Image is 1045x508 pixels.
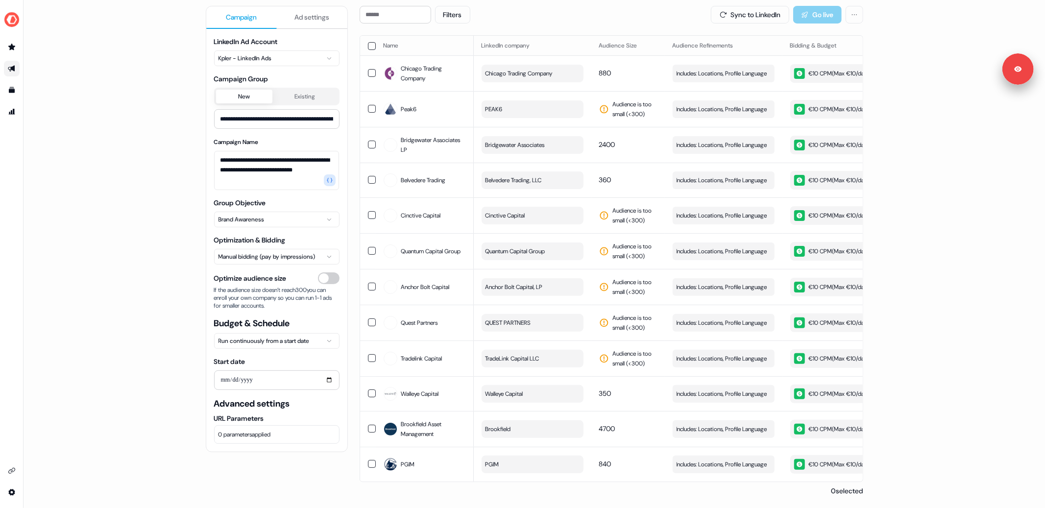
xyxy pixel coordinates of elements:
[790,278,892,296] button: €10 CPM(Max €10/day)
[677,389,767,399] span: Includes: Locations, Profile Language
[216,90,272,103] button: New
[613,313,657,333] span: Audience is too small (< 300 )
[673,385,775,403] button: Includes: Locations, Profile Language
[677,175,767,185] span: Includes: Locations, Profile Language
[794,459,870,470] div: €10 CPM ( Max €10/day )
[486,424,511,434] span: Brookfield
[794,424,870,435] div: €10 CPM ( Max €10/day )
[673,100,775,118] button: Includes: Locations, Profile Language
[482,242,583,260] button: Quantum Capital Group
[677,246,767,256] span: Includes: Locations, Profile Language
[4,104,20,120] a: Go to attribution
[482,207,583,224] button: Cinctive Capital
[794,246,870,257] div: €10 CPM ( Max €10/day )
[613,277,657,297] span: Audience is too small (< 300 )
[677,140,767,150] span: Includes: Locations, Profile Language
[794,388,870,399] div: €10 CPM ( Max €10/day )
[4,82,20,98] a: Go to templates
[376,36,474,55] th: Name
[4,39,20,55] a: Go to prospects
[599,69,611,77] span: 880
[482,385,583,403] button: Walleye Capital
[794,317,870,328] div: €10 CPM ( Max €10/day )
[214,74,340,84] span: Campaign Group
[401,318,438,328] span: Quest Partners
[482,314,583,332] button: QUEST PARTNERS
[846,6,863,24] button: More actions
[482,100,583,118] button: PEAK6
[401,175,446,185] span: Belvedere Trading
[214,425,340,444] button: 0 parametersapplied
[673,420,775,438] button: Includes: Locations, Profile Language
[214,198,266,207] label: Group Objective
[677,211,767,220] span: Includes: Locations, Profile Language
[482,171,583,189] button: Belvedere Trading, LLC
[673,65,775,82] button: Includes: Locations, Profile Language
[673,207,775,224] button: Includes: Locations, Profile Language
[673,314,775,332] button: Includes: Locations, Profile Language
[673,136,775,154] button: Includes: Locations, Profile Language
[665,36,782,55] th: Audience Refinements
[214,357,245,366] label: Start date
[790,349,892,368] button: €10 CPM(Max €10/day)
[599,175,611,184] span: 360
[401,64,466,83] span: Chicago Trading Company
[599,389,611,398] span: 350
[827,486,863,496] p: 0 selected
[214,138,259,146] label: Campaign Name
[401,354,442,363] span: Tradelink Capital
[486,211,525,220] span: Cinctive Capital
[401,211,441,220] span: Cinctive Capital
[790,64,892,83] button: €10 CPM(Max €10/day)
[790,136,892,154] button: €10 CPM(Max €10/day)
[214,413,340,423] label: URL Parameters
[401,104,417,114] span: Peak6
[794,140,870,150] div: €10 CPM ( Max €10/day )
[486,354,539,363] span: TradeLink Capital LLC
[401,389,439,399] span: Walleye Capital
[486,246,545,256] span: Quantum Capital Group
[214,273,287,283] span: Optimize audience size
[790,206,892,225] button: €10 CPM(Max €10/day)
[486,175,542,185] span: Belvedere Trading, LLC
[401,460,415,469] span: PGIM
[486,140,545,150] span: Bridgewater Associates
[794,104,870,115] div: €10 CPM ( Max €10/day )
[599,140,615,149] span: 2400
[482,420,583,438] button: Brookfield
[790,314,892,332] button: €10 CPM(Max €10/day)
[673,278,775,296] button: Includes: Locations, Profile Language
[613,99,657,119] span: Audience is too small (< 300 )
[214,236,286,244] label: Optimization & Bidding
[219,430,271,439] span: 0 parameters applied
[318,272,340,284] button: Optimize audience size
[486,69,553,78] span: Chicago Trading Company
[790,385,892,403] button: €10 CPM(Max €10/day)
[677,318,767,328] span: Includes: Locations, Profile Language
[790,171,892,190] button: €10 CPM(Max €10/day)
[482,136,583,154] button: Bridgewater Associates
[790,420,892,438] button: €10 CPM(Max €10/day)
[613,206,657,225] span: Audience is too small (< 300 )
[214,286,340,310] span: If the audience size doesn’t reach 300 you can enroll your own company so you can run 1-1 ads for...
[613,242,657,261] span: Audience is too small (< 300 )
[794,175,870,186] div: €10 CPM ( Max €10/day )
[673,171,775,189] button: Includes: Locations, Profile Language
[214,317,340,329] span: Budget & Schedule
[591,36,665,55] th: Audience Size
[673,456,775,473] button: Includes: Locations, Profile Language
[711,6,789,24] button: Sync to LinkedIn
[214,37,278,46] label: LinkedIn Ad Account
[401,135,466,155] span: Bridgewater Associates LP
[482,278,583,296] button: Anchor Bolt Capital, LP
[673,242,775,260] button: Includes: Locations, Profile Language
[782,36,900,55] th: Bidding & Budget
[272,90,338,103] button: Existing
[4,484,20,500] a: Go to integrations
[677,282,767,292] span: Includes: Locations, Profile Language
[794,282,870,292] div: €10 CPM ( Max €10/day )
[790,242,892,261] button: €10 CPM(Max €10/day)
[401,246,461,256] span: Quantum Capital Group
[794,210,870,221] div: €10 CPM ( Max €10/day )
[435,6,470,24] button: Filters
